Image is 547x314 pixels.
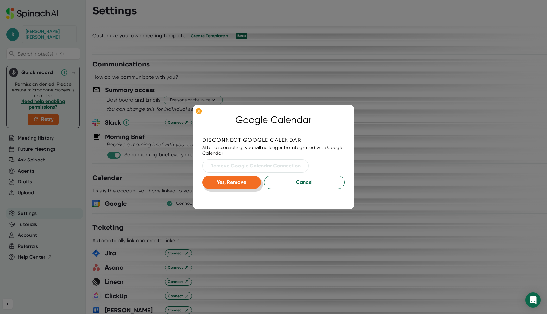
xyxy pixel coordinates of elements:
span: Remove Google Calendar Connection [210,162,301,170]
button: Cancel [264,176,345,189]
div: Open Intercom Messenger [525,292,541,308]
button: Remove Google Calendar Connection [202,159,309,173]
button: Yes, Remove [202,176,261,189]
span: Cancel [272,179,337,186]
div: Google Calendar [236,114,311,125]
span: Yes, Remove [217,179,246,185]
div: Disconnect Google Calendar [202,137,345,143]
div: After disconecting, you will no longer be integrated with Google Calendar [202,145,345,156]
